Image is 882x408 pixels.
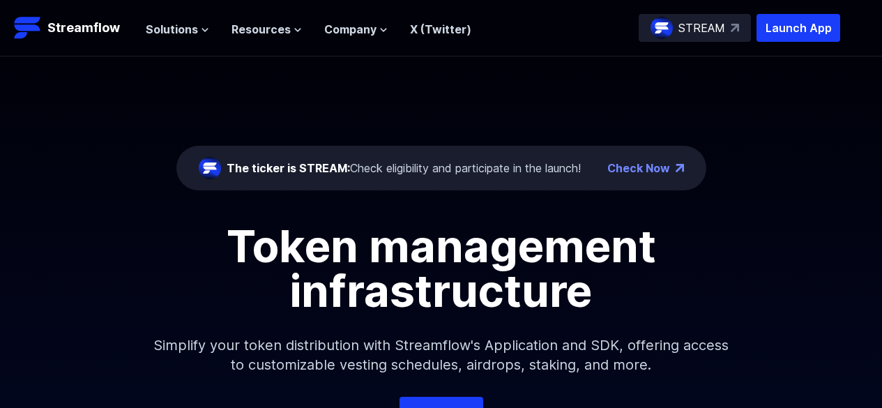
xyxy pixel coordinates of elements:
[227,161,350,175] span: The ticker is STREAM:
[324,21,377,38] span: Company
[146,21,209,38] button: Solutions
[47,18,120,38] p: Streamflow
[676,164,684,172] img: top-right-arrow.png
[231,21,302,38] button: Resources
[756,14,840,42] button: Launch App
[227,160,581,176] div: Check eligibility and participate in the launch!
[731,24,739,32] img: top-right-arrow.svg
[324,21,388,38] button: Company
[639,14,751,42] a: STREAM
[146,21,198,38] span: Solutions
[231,21,291,38] span: Resources
[128,224,755,313] h1: Token management infrastructure
[607,160,670,176] a: Check Now
[199,157,221,179] img: streamflow-logo-circle.png
[14,14,42,42] img: Streamflow Logo
[651,17,673,39] img: streamflow-logo-circle.png
[142,313,741,397] p: Simplify your token distribution with Streamflow's Application and SDK, offering access to custom...
[14,14,132,42] a: Streamflow
[678,20,725,36] p: STREAM
[410,22,471,36] a: X (Twitter)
